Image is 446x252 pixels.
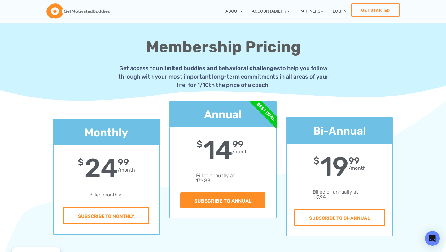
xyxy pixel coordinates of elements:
h3: Monthly [54,126,159,139]
a: Subscribe to Bi-Annual [294,209,385,226]
span: /month [118,167,135,173]
h3: Annual [170,108,276,121]
a: Accountability [247,3,295,19]
img: GetMotivatedBuddies [46,3,110,19]
span: Billed annually at 179.88 [196,173,235,183]
span: Billed monthly [89,192,121,198]
h3: Bi-Annual [287,124,392,137]
span: 24 [85,158,118,179]
a: About [221,3,247,19]
a: Get Started [351,3,400,17]
div: best deal [230,76,302,148]
span: 19 [320,156,348,177]
a: Subscribe to Monthly [63,207,149,224]
span: /month [232,149,250,155]
a: Partners [295,3,328,19]
a: Log In [328,3,351,19]
span: 99 [348,156,360,165]
div: Open Intercom Messenger [425,231,440,246]
h1: Membership Pricing [115,36,331,58]
span: $ [313,156,319,165]
span: /month [348,165,366,171]
span: $ [78,158,84,167]
span: 99 [118,158,129,167]
a: Subscribe to Annual [180,192,265,208]
b: unlimited buddies and behavioral challenges [156,65,280,72]
p: Get access to to help you follow through with your most important long-term commitments in all ar... [115,64,331,89]
span: $ [196,140,202,149]
span: Billed bi-annually at 119.94 [313,189,358,200]
span: 14 [203,140,232,161]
